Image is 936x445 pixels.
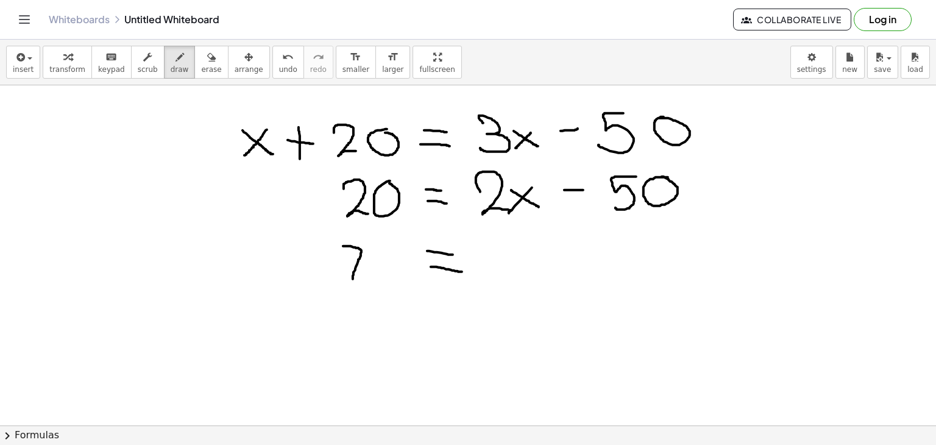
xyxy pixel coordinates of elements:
span: undo [279,65,297,74]
button: new [835,46,865,79]
button: settings [790,46,833,79]
span: erase [201,65,221,74]
button: keyboardkeypad [91,46,132,79]
button: transform [43,46,92,79]
button: format_sizelarger [375,46,410,79]
button: format_sizesmaller [336,46,376,79]
button: redoredo [303,46,333,79]
span: Collaborate Live [743,14,841,25]
button: undoundo [272,46,304,79]
span: transform [49,65,85,74]
span: scrub [138,65,158,74]
span: smaller [342,65,369,74]
span: settings [797,65,826,74]
button: insert [6,46,40,79]
i: format_size [350,50,361,65]
button: Log in [854,8,912,31]
span: arrange [235,65,263,74]
span: insert [13,65,34,74]
button: Collaborate Live [733,9,851,30]
button: arrange [228,46,270,79]
span: keypad [98,65,125,74]
i: format_size [387,50,399,65]
button: draw [164,46,196,79]
button: load [901,46,930,79]
span: fullscreen [419,65,455,74]
span: new [842,65,857,74]
button: scrub [131,46,165,79]
button: fullscreen [413,46,461,79]
i: undo [282,50,294,65]
a: Whiteboards [49,13,110,26]
span: save [874,65,891,74]
i: redo [313,50,324,65]
i: keyboard [105,50,117,65]
button: save [867,46,898,79]
span: larger [382,65,403,74]
span: redo [310,65,327,74]
span: load [907,65,923,74]
span: draw [171,65,189,74]
button: Toggle navigation [15,10,34,29]
button: erase [194,46,228,79]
